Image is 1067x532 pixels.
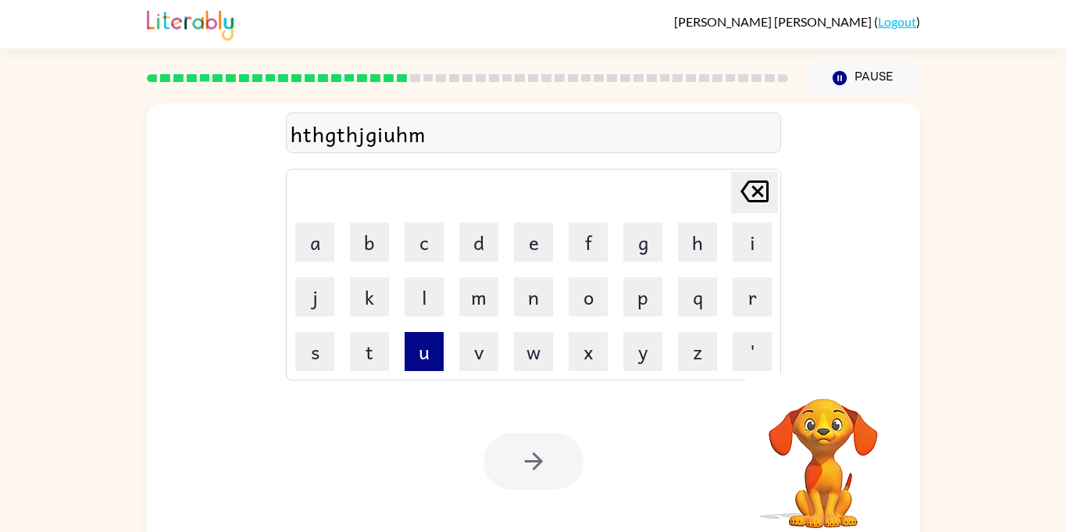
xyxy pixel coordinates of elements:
[295,277,334,316] button: j
[405,277,444,316] button: l
[733,277,772,316] button: r
[807,60,920,96] button: Pause
[459,223,498,262] button: d
[623,223,662,262] button: g
[878,14,916,29] a: Logout
[350,277,389,316] button: k
[459,277,498,316] button: m
[291,117,776,150] div: hthgthjgiuhm
[569,332,608,371] button: x
[405,332,444,371] button: u
[678,332,717,371] button: z
[147,6,234,41] img: Literably
[623,332,662,371] button: y
[514,332,553,371] button: w
[295,332,334,371] button: s
[350,332,389,371] button: t
[569,277,608,316] button: o
[745,374,901,530] video: Your browser must support playing .mp4 files to use Literably. Please try using another browser.
[514,277,553,316] button: n
[674,14,874,29] span: [PERSON_NAME] [PERSON_NAME]
[514,223,553,262] button: e
[733,332,772,371] button: '
[405,223,444,262] button: c
[678,277,717,316] button: q
[459,332,498,371] button: v
[733,223,772,262] button: i
[295,223,334,262] button: a
[623,277,662,316] button: p
[569,223,608,262] button: f
[678,223,717,262] button: h
[350,223,389,262] button: b
[674,14,920,29] div: ( )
